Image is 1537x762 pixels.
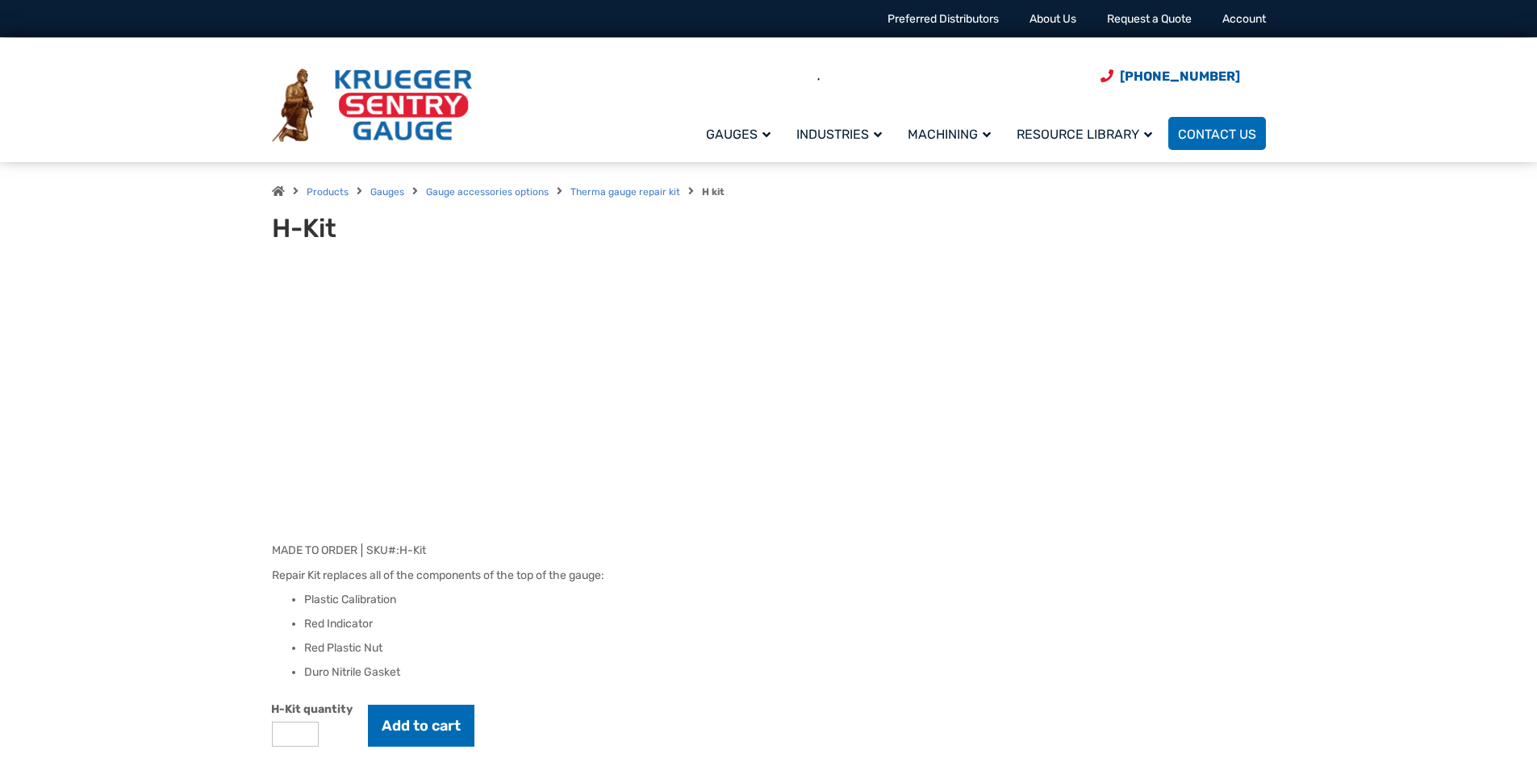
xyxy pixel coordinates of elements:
a: Machining [898,115,1007,152]
li: Red Plastic Nut [304,640,1266,656]
span: Machining [908,127,991,142]
span: MADE TO ORDER [272,543,357,557]
span: Resource Library [1017,127,1152,142]
a: Account [1222,12,1266,26]
a: Gauges [370,186,404,198]
a: Contact Us [1168,117,1266,150]
a: Phone Number (920) 434-8860 [1101,66,1240,86]
span: Industries [796,127,882,142]
span: Gauges [706,127,771,142]
li: Plastic Calibration [304,592,1266,608]
img: Krueger Sentry Gauge [272,69,472,143]
strong: H kit [702,186,725,198]
a: Resource Library [1007,115,1168,152]
a: Preferred Distributors [888,12,999,26]
p: Repair Kit replaces all of the components of the top of the gauge: [272,567,1266,584]
a: Request a Quote [1107,12,1192,26]
a: Therma gauge repair kit [570,186,680,198]
span: Contact Us [1178,127,1256,142]
button: Add to cart [368,705,474,747]
li: Red Indicator [304,616,1266,632]
h1: H-Kit [272,213,670,244]
a: Products [307,186,349,198]
span: [PHONE_NUMBER] [1120,69,1240,84]
input: Product quantity [272,722,319,747]
a: Gauges [696,115,787,152]
li: Duro Nitrile Gasket [304,664,1266,681]
a: About Us [1030,12,1076,26]
a: Industries [787,115,898,152]
a: Gauge accessories options [426,186,549,198]
span: H-Kit [399,543,426,557]
span: SKU#: [361,543,426,557]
